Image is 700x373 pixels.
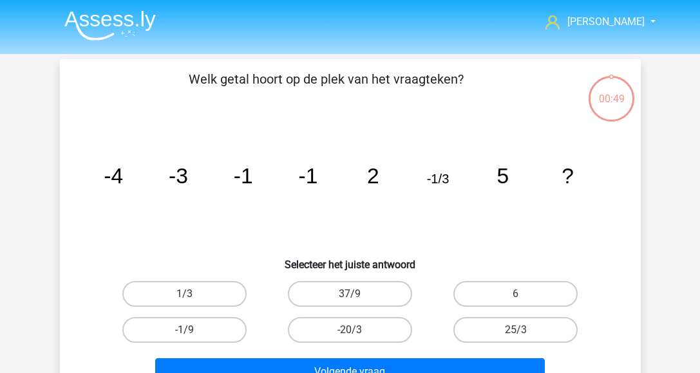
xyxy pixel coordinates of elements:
h6: Selecteer het juiste antwoord [80,248,620,271]
img: Assessly [64,10,156,41]
tspan: -1/3 [426,172,449,186]
label: 25/3 [453,317,578,343]
tspan: -3 [169,164,188,188]
label: 6 [453,281,578,307]
label: -20/3 [288,317,412,343]
tspan: -1 [233,164,252,188]
label: 37/9 [288,281,412,307]
tspan: -1 [298,164,317,188]
label: 1/3 [122,281,247,307]
tspan: ? [562,164,574,188]
tspan: -4 [104,164,123,188]
p: Welk getal hoort op de plek van het vraagteken? [80,69,572,108]
tspan: 5 [497,164,509,188]
a: [PERSON_NAME] [540,14,646,30]
span: [PERSON_NAME] [567,15,645,28]
tspan: 2 [366,164,379,188]
div: 00:49 [587,75,636,107]
label: -1/9 [122,317,247,343]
